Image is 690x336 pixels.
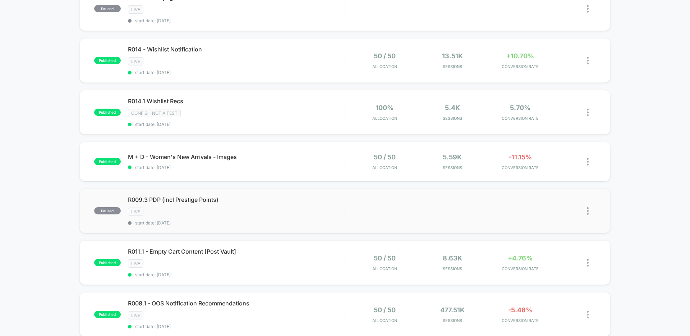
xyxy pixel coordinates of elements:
[374,306,396,314] span: 50 / 50
[372,266,397,271] span: Allocation
[440,306,465,314] span: 477.51k
[128,70,345,75] span: start date: [DATE]
[128,248,345,255] span: R011.1 - Empty Cart Content [Post Vault]
[128,300,345,307] span: R008.1 - OOS Notification Recommendations
[128,208,143,216] span: LIVE
[94,259,121,266] span: published
[374,52,396,60] span: 50 / 50
[128,109,181,117] span: CONFIG - NOT A TEST
[128,220,345,226] span: start date: [DATE]
[372,318,397,323] span: Allocation
[488,266,552,271] span: CONVERSION RATE
[587,57,589,64] img: close
[94,109,121,116] span: published
[372,64,397,69] span: Allocation
[587,207,589,215] img: close
[374,254,396,262] span: 50 / 50
[587,259,589,267] img: close
[443,153,462,161] span: 5.59k
[94,57,121,64] span: published
[128,311,143,319] span: LIVE
[128,324,345,329] span: start date: [DATE]
[420,165,485,170] span: Sessions
[488,318,552,323] span: CONVERSION RATE
[94,207,121,214] span: paused
[510,104,530,112] span: 5.70%
[587,158,589,165] img: close
[508,254,533,262] span: +4.76%
[128,18,345,23] span: start date: [DATE]
[94,5,121,12] span: paused
[420,116,485,121] span: Sessions
[128,196,345,203] span: R009.3 PDP (incl Prestige Points)
[128,122,345,127] span: start date: [DATE]
[128,5,143,14] span: LIVE
[128,259,143,268] span: LIVE
[445,104,460,112] span: 5.4k
[128,165,345,170] span: start date: [DATE]
[443,254,462,262] span: 8.63k
[587,5,589,13] img: close
[374,153,396,161] span: 50 / 50
[420,64,485,69] span: Sessions
[488,64,552,69] span: CONVERSION RATE
[128,272,345,277] span: start date: [DATE]
[488,116,552,121] span: CONVERSION RATE
[128,46,345,53] span: R014 - Wishlist Notification
[128,153,345,160] span: M + D - Women's New Arrivals - Images
[587,109,589,116] img: close
[372,165,397,170] span: Allocation
[372,116,397,121] span: Allocation
[128,97,345,105] span: R014.1 Wishlist Recs
[94,158,121,165] span: published
[442,52,463,60] span: 13.51k
[420,318,485,323] span: Sessions
[420,266,485,271] span: Sessions
[128,57,143,65] span: LIVE
[509,153,532,161] span: -11.15%
[376,104,394,112] span: 100%
[94,311,121,318] span: published
[587,311,589,318] img: close
[506,52,534,60] span: +10.70%
[488,165,552,170] span: CONVERSION RATE
[508,306,532,314] span: -5.48%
